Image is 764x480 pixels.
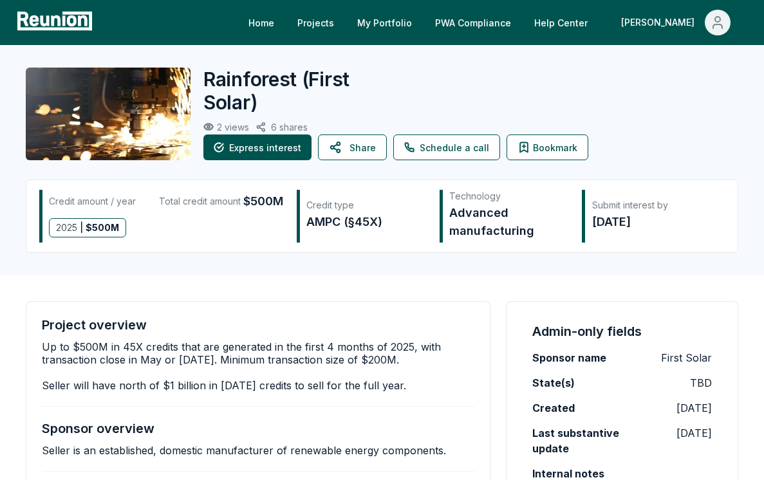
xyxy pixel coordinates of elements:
p: [DATE] [676,425,712,441]
div: AMPC (§45X) [306,213,425,231]
div: Technology [449,190,568,203]
div: [DATE] [592,213,711,231]
span: ( First Solar ) [203,68,349,114]
p: 6 shares [271,122,308,133]
button: Bookmark [507,134,588,160]
div: Credit type [306,199,425,212]
a: PWA Compliance [425,10,521,35]
h4: Sponsor overview [42,421,154,436]
img: Rainforest [26,68,191,160]
p: First Solar [661,350,712,365]
span: $500M [243,192,283,210]
a: Help Center [524,10,598,35]
div: Credit amount / year [49,192,136,210]
p: [DATE] [676,400,712,416]
label: Created [532,400,575,416]
p: Seller is an established, domestic manufacturer of renewable energy components. [42,444,446,457]
button: Express interest [203,134,312,160]
div: Total credit amount [159,192,283,210]
label: State(s) [532,375,575,391]
h4: Project overview [42,317,147,333]
div: Advanced manufacturing [449,204,568,240]
button: Share [318,134,387,160]
span: $ 500M [86,219,119,237]
h4: Admin-only fields [532,322,642,340]
a: My Portfolio [347,10,422,35]
span: 2025 [56,219,77,237]
div: Submit interest by [592,199,711,212]
button: [PERSON_NAME] [611,10,741,35]
div: [PERSON_NAME] [621,10,700,35]
p: TBD [690,375,712,391]
label: Last substantive update [532,425,622,456]
a: Home [238,10,284,35]
label: Sponsor name [532,350,606,365]
nav: Main [238,10,751,35]
p: 2 views [217,122,249,133]
a: Projects [287,10,344,35]
span: | [80,219,83,237]
h2: Rainforest [203,68,403,114]
a: Schedule a call [393,134,500,160]
p: Up to $500M in 45X credits that are generated in the first 4 months of 2025, with transaction clo... [42,340,474,392]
